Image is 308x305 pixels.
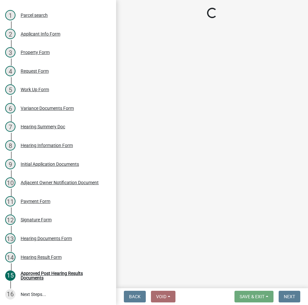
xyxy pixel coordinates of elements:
[5,103,15,113] div: 6
[234,291,273,302] button: Save & Exit
[21,271,106,280] div: Approved Post Hearing Results Documents
[5,233,15,244] div: 13
[5,177,15,188] div: 10
[21,217,52,222] div: Signature Form
[5,215,15,225] div: 12
[5,47,15,58] div: 3
[5,84,15,95] div: 5
[5,270,15,281] div: 15
[21,50,50,55] div: Property Form
[5,252,15,262] div: 14
[240,294,264,299] span: Save & Exit
[5,10,15,20] div: 1
[21,143,73,148] div: Hearing Information Form
[21,199,50,204] div: Payment Form
[21,255,62,259] div: Hearing Result Form
[124,291,146,302] button: Back
[21,236,72,241] div: Hearing Documents Form
[5,121,15,132] div: 7
[5,66,15,76] div: 4
[21,32,60,36] div: Applicant Info Form
[5,140,15,151] div: 8
[21,180,99,185] div: Adjacent Owner Notification Document
[21,124,65,129] div: Hearing Summery Doc
[129,294,141,299] span: Back
[5,159,15,169] div: 9
[284,294,295,299] span: Next
[156,294,166,299] span: Void
[21,162,79,166] div: Initial Application Documents
[21,106,74,110] div: Variance Documents Form
[21,13,48,17] div: Parcel search
[21,87,49,92] div: Work Up Form
[5,289,15,300] div: 16
[21,69,49,73] div: Request Form
[5,196,15,206] div: 11
[279,291,300,302] button: Next
[151,291,175,302] button: Void
[5,29,15,39] div: 2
